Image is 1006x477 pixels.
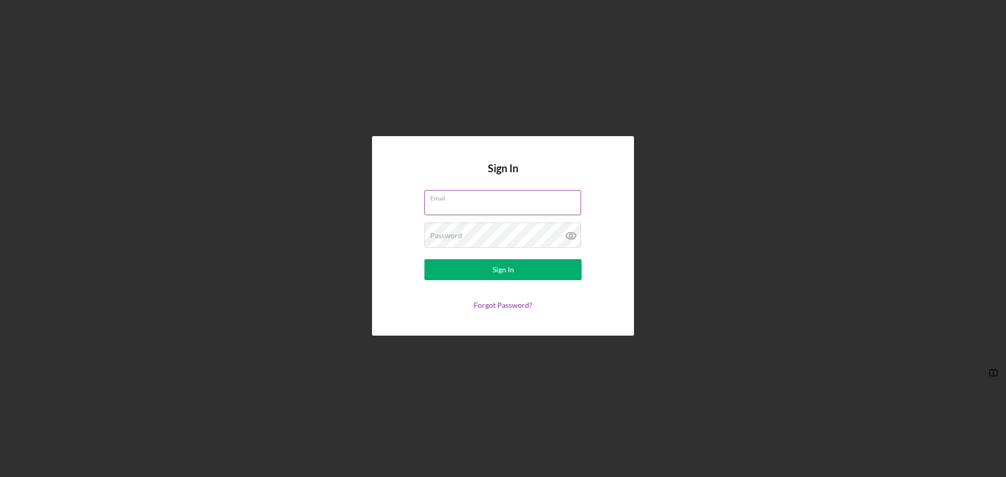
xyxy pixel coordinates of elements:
button: Sign In [424,259,582,280]
label: Email [430,191,581,202]
label: Password [430,231,462,240]
div: Sign In [493,259,514,280]
a: Forgot Password? [474,301,532,309]
h4: Sign In [488,162,518,190]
